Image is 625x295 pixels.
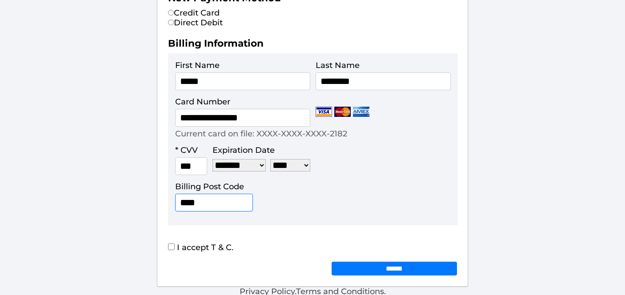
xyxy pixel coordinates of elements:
label: Card Number [175,97,230,107]
label: First Name [175,60,220,70]
p: Current card on file: XXXX-XXXX-XXXX-2182 [175,129,347,139]
input: I accept T & C. [168,243,175,250]
img: Amex [353,107,369,117]
img: Visa [316,107,332,117]
label: Direct Debit [168,18,223,28]
input: Direct Debit [168,20,174,25]
label: Last Name [316,60,360,70]
label: Expiration Date [212,145,275,155]
label: Billing Post Code [175,182,244,191]
img: Mastercard [334,107,351,117]
label: I accept T & C. [168,243,233,252]
h2: Billing Information [168,37,457,53]
input: Credit Card [168,10,174,16]
label: * CVV [175,145,198,155]
label: Credit Card [168,8,220,18]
